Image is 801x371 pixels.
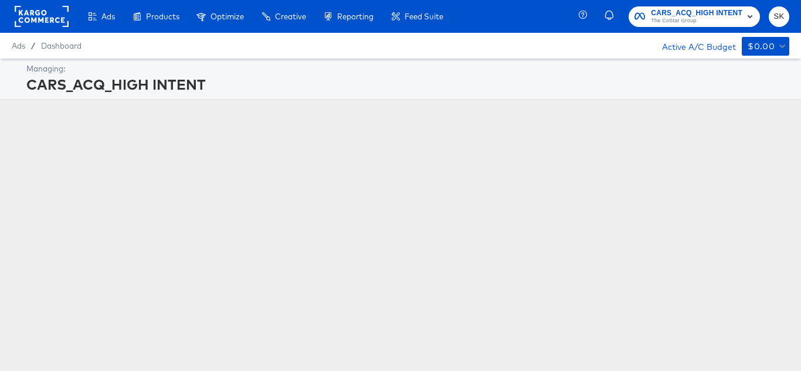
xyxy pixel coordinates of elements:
span: Ads [101,12,115,21]
a: Dashboard [41,41,82,50]
span: Creative [275,12,306,21]
span: Optimize [211,12,244,21]
div: $0.00 [748,39,775,54]
div: CARS_ACQ_HIGH INTENT [26,74,786,94]
button: $0.00 [742,37,789,56]
span: Products [146,12,179,21]
div: Active A/C Budget [650,37,736,55]
span: The CoStar Group [651,16,742,26]
div: Managing: [26,63,786,74]
button: SK [769,6,789,27]
span: Feed Suite [405,12,443,21]
span: Reporting [337,12,374,21]
button: CARS_ACQ_HIGH INTENTThe CoStar Group [629,6,760,27]
span: Ads [12,41,25,50]
span: SK [773,10,785,23]
span: CARS_ACQ_HIGH INTENT [651,7,742,19]
span: / [25,41,41,50]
